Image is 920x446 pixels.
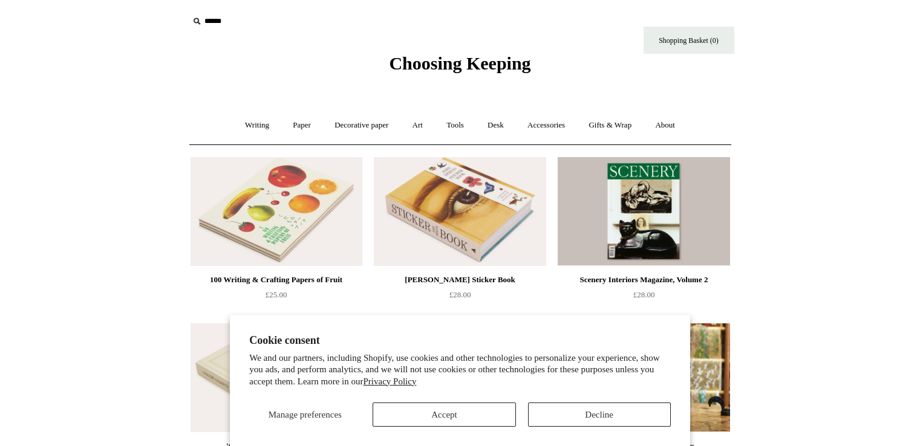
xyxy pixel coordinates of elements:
p: We and our partners, including Shopify, use cookies and other technologies to personalize your ex... [249,352,671,388]
a: Scenery Interiors Magazine, Volume 2 Scenery Interiors Magazine, Volume 2 [558,157,729,266]
a: Desk [477,109,515,141]
img: Scenery Interiors Magazine, Volume 2 [558,157,729,266]
span: £25.00 [266,290,287,299]
img: 100 Writing & Crafting Papers of Fruit [191,157,362,266]
span: Manage preferences [269,410,342,419]
div: [PERSON_NAME] Sticker Book [377,273,543,287]
a: Choosing Keeping [389,63,530,71]
a: Tools [436,109,475,141]
a: 100 Writing & Crafting Papers of Fruit 100 Writing & Crafting Papers of Fruit [191,157,362,266]
h2: Cookie consent [249,334,671,347]
a: John Derian Sticker Book John Derian Sticker Book [374,157,546,266]
img: 'Colour Charts: A History' by Anne Varichon [191,323,362,432]
a: Gifts & Wrap [578,109,642,141]
a: Scenery Interiors Magazine, Volume 2 £28.00 [558,273,729,322]
a: Writing [234,109,280,141]
button: Manage preferences [249,402,360,427]
span: Choosing Keeping [389,53,530,73]
a: 'Colour Charts: A History' by Anne Varichon 'Colour Charts: A History' by Anne Varichon [191,323,362,432]
a: [PERSON_NAME] Sticker Book £28.00 [374,273,546,322]
a: About [644,109,686,141]
a: Paper [282,109,322,141]
div: Scenery Interiors Magazine, Volume 2 [561,273,726,287]
a: 100 Writing & Crafting Papers of Fruit £25.00 [191,273,362,322]
img: John Derian Sticker Book [374,157,546,266]
a: Art [402,109,434,141]
a: Decorative paper [324,109,399,141]
button: Decline [528,402,671,427]
a: Privacy Policy [364,377,417,386]
span: £28.00 [633,290,655,299]
div: 100 Writing & Crafting Papers of Fruit [194,273,359,287]
button: Accept [373,402,515,427]
a: Accessories [517,109,576,141]
a: Shopping Basket (0) [644,27,734,54]
span: £28.00 [449,290,471,299]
